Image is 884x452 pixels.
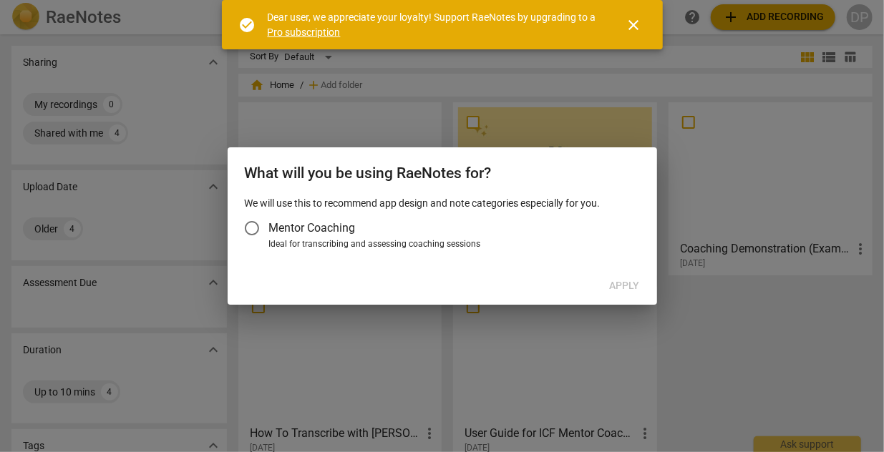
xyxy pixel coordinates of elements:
[268,10,600,39] div: Dear user, we appreciate your loyalty! Support RaeNotes by upgrading to a
[245,164,640,182] h2: What will you be using RaeNotes for?
[617,8,651,42] button: Close
[626,16,643,34] span: close
[268,26,341,38] a: Pro subscription
[269,220,356,236] span: Mentor Coaching
[239,16,256,34] span: check_circle
[269,238,636,251] div: Ideal for transcribing and assessing coaching sessions
[245,196,640,211] p: We will use this to recommend app design and note categories especially for you.
[245,211,640,251] div: Account type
